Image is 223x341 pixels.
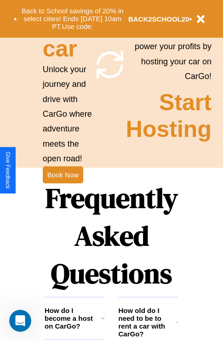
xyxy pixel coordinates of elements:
div: Give Feedback [5,152,11,189]
h1: Frequently Asked Questions [45,175,178,297]
h3: How old do I need to be to rent a car with CarGo? [119,307,176,338]
button: Book Now [43,166,83,183]
b: BACK2SCHOOL20 [128,15,189,23]
p: Unlock your journey and drive with CarGo where adventure meets the open road! [43,62,94,166]
p: Rev up your earnings, share the wheels and power your profits by hosting your car on CarGo! [126,9,212,84]
h2: Start Hosting [126,89,212,142]
button: Back to School savings of 20% in select cities! Ends [DATE] 10am PT.Use code: [17,5,128,33]
h3: How do I become a host on CarGo? [45,307,101,330]
iframe: Intercom live chat [9,310,31,332]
